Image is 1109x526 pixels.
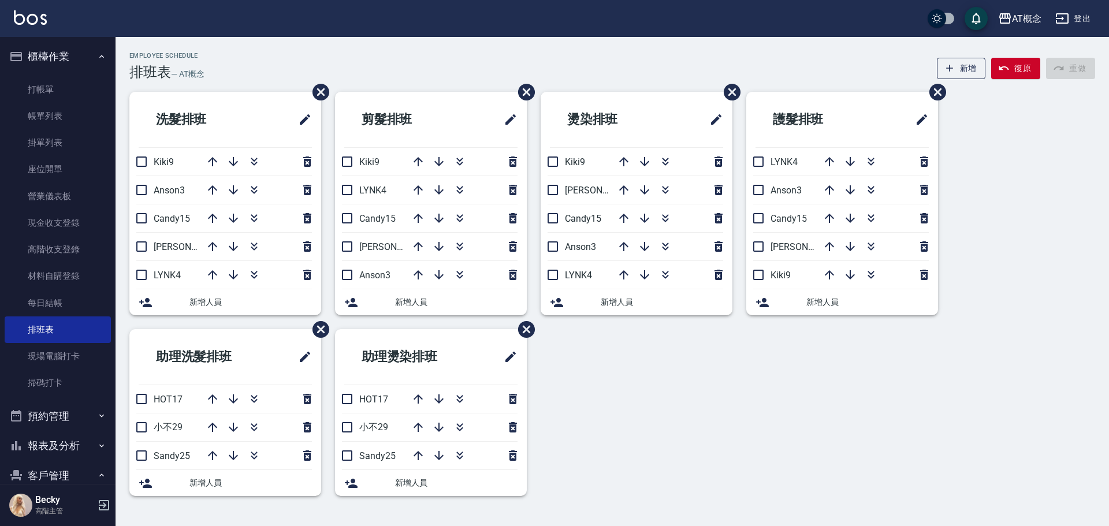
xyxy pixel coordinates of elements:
a: 打帳單 [5,76,111,103]
span: 刪除班表 [509,75,537,109]
button: 復原 [991,58,1040,79]
span: LYNK4 [771,156,798,167]
span: 新增人員 [189,477,312,489]
div: 新增人員 [129,289,321,315]
span: Candy15 [565,213,601,224]
button: 登出 [1051,8,1095,29]
span: 刪除班表 [304,75,331,109]
h3: 排班表 [129,64,171,80]
a: 營業儀表板 [5,183,111,210]
a: 現場電腦打卡 [5,343,111,370]
a: 帳單列表 [5,103,111,129]
h2: 剪髮排班 [344,99,463,140]
h2: 助理燙染排班 [344,336,475,378]
span: [PERSON_NAME]2 [565,185,639,196]
div: 新增人員 [335,289,527,315]
span: 修改班表的標題 [291,343,312,371]
span: 新增人員 [395,477,518,489]
span: 小不29 [154,421,183,432]
span: LYNK4 [154,270,181,281]
img: Person [9,494,32,517]
span: Kiki9 [565,156,585,167]
span: 修改班表的標題 [291,106,312,133]
span: Anson3 [154,185,185,196]
span: 新增人員 [189,296,312,308]
span: 小不29 [359,421,388,432]
h2: 助理洗髮排班 [139,336,270,378]
h6: — AT概念 [171,68,204,80]
span: 刪除班表 [715,75,742,109]
span: 修改班表的標題 [908,106,929,133]
div: 新增人員 [541,289,732,315]
span: Anson3 [771,185,802,196]
button: AT概念 [993,7,1046,31]
span: [PERSON_NAME]2 [771,241,845,252]
h5: Becky [35,494,94,506]
button: save [965,7,988,30]
button: 報表及分析 [5,431,111,461]
h2: 護髮排班 [756,99,874,140]
span: [PERSON_NAME]2 [154,241,228,252]
span: Candy15 [359,213,396,224]
span: Candy15 [771,213,807,224]
div: AT概念 [1012,12,1041,26]
span: [PERSON_NAME]2 [359,241,434,252]
span: HOT17 [154,394,183,405]
span: 修改班表的標題 [702,106,723,133]
a: 材料自購登錄 [5,263,111,289]
p: 高階主管 [35,506,94,516]
span: 刪除班表 [304,312,331,346]
span: 新增人員 [806,296,929,308]
span: Anson3 [565,241,596,252]
button: 預約管理 [5,401,111,431]
img: Logo [14,10,47,25]
a: 現金收支登錄 [5,210,111,236]
span: Anson3 [359,270,390,281]
h2: Employee Schedule [129,52,204,59]
div: 新增人員 [746,289,938,315]
span: 刪除班表 [509,312,537,346]
a: 排班表 [5,316,111,343]
span: LYNK4 [565,270,592,281]
div: 新增人員 [129,470,321,496]
span: LYNK4 [359,185,386,196]
span: 新增人員 [395,296,518,308]
button: 客戶管理 [5,461,111,491]
a: 掃碼打卡 [5,370,111,396]
a: 座位開單 [5,156,111,182]
a: 掛單列表 [5,129,111,156]
span: Candy15 [154,213,190,224]
div: 新增人員 [335,470,527,496]
span: Kiki9 [771,270,791,281]
button: 新增 [937,58,986,79]
span: Kiki9 [359,156,379,167]
span: HOT17 [359,394,388,405]
span: Kiki9 [154,156,174,167]
h2: 洗髮排班 [139,99,258,140]
button: 櫃檯作業 [5,42,111,72]
span: 修改班表的標題 [497,343,518,371]
h2: 燙染排班 [550,99,669,140]
span: Sandy25 [359,450,396,461]
span: 新增人員 [601,296,723,308]
span: 修改班表的標題 [497,106,518,133]
a: 每日結帳 [5,290,111,316]
span: 刪除班表 [921,75,948,109]
span: Sandy25 [154,450,190,461]
a: 高階收支登錄 [5,236,111,263]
